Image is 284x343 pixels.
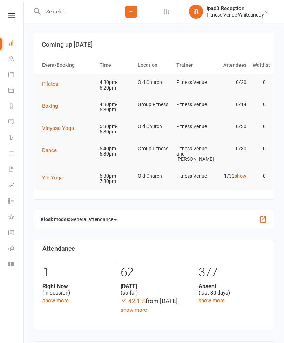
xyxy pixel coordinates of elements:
h3: Attendance [42,245,265,252]
span: Yin Yoga [42,174,63,181]
td: 0 [250,168,269,184]
td: Fitness Venue and [PERSON_NAME] [173,140,211,168]
td: 0/20 [211,74,250,91]
a: show more [198,297,225,304]
div: (in session) [42,283,110,296]
th: Location [135,56,173,74]
button: Dance [42,146,62,154]
a: Dashboard [8,36,24,52]
td: Old Church [135,74,173,91]
a: Calendar [8,67,24,83]
a: Payments [8,83,24,99]
td: 0 [250,140,269,157]
td: Fitness Venue [173,168,211,184]
th: Waitlist [250,56,269,74]
td: 6:30pm-7:30pm [96,168,135,190]
span: -42.1 % [121,297,146,304]
div: (last 30 days) [198,283,265,296]
a: Product Sales [8,146,24,162]
td: 5:30pm-6:30pm [96,118,135,140]
td: 0/30 [211,140,250,157]
td: Fitness Venue [173,118,211,135]
a: People [8,52,24,67]
div: from [DATE] [121,296,188,306]
td: 0 [250,118,269,135]
strong: Kiosk modes: [41,217,70,222]
a: show [235,173,246,179]
div: iR [189,5,203,19]
div: (so far) [121,283,188,296]
input: Search... [41,7,107,17]
th: Trainer [173,56,211,74]
td: 0/30 [211,118,250,135]
a: What's New [8,210,24,225]
td: 0 [250,74,269,91]
div: Fitness Venue Whitsunday [207,12,264,18]
td: 0/14 [211,96,250,113]
th: Time [96,56,135,74]
td: 4:30pm-5:30pm [96,96,135,118]
button: Boxing [42,102,63,110]
strong: Absent [198,283,265,290]
div: 62 [121,262,188,283]
td: Fitness Venue [173,96,211,113]
span: Dance [42,147,57,153]
div: 1 [42,262,110,283]
a: Assessments [8,178,24,194]
td: 4:30pm-5:20pm [96,74,135,96]
div: ipad3 Reception [207,5,264,12]
button: Yin Yoga [42,173,68,182]
div: 377 [198,262,265,283]
span: General attendance [70,214,117,225]
strong: [DATE] [121,283,188,290]
span: Vinyasa Yoga [42,125,74,131]
a: Reports [8,99,24,115]
a: Class kiosk mode [8,257,24,273]
span: Pilates [42,81,58,87]
td: 0 [250,96,269,113]
td: Group Fitness [135,140,173,157]
button: Vinyasa Yoga [42,124,79,132]
th: Attendees [211,56,250,74]
span: Boxing [42,103,58,109]
td: 1/30 [211,168,250,184]
th: Event/Booking [39,56,96,74]
a: show more [42,297,69,304]
button: Pilates [42,80,63,88]
h3: Coming up [DATE] [42,41,266,48]
td: Old Church [135,118,173,135]
td: Group Fitness [135,96,173,113]
strong: Right Now [42,283,110,290]
a: General attendance kiosk mode [8,225,24,241]
td: Fitness Venue [173,74,211,91]
a: show more [121,307,147,313]
td: 5:40pm-6:30pm [96,140,135,163]
td: Old Church [135,168,173,184]
a: Roll call kiosk mode [8,241,24,257]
